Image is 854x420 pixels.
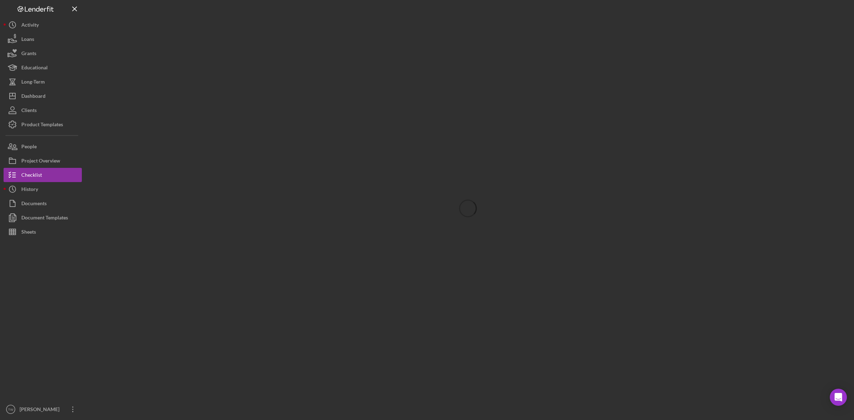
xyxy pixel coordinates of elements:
[21,60,48,76] div: Educational
[21,46,36,62] div: Grants
[21,139,37,155] div: People
[4,46,82,60] button: Grants
[4,402,82,416] button: TW[PERSON_NAME]
[4,182,82,196] button: History
[21,182,38,198] div: History
[21,168,42,184] div: Checklist
[4,32,82,46] button: Loans
[21,211,68,227] div: Document Templates
[4,75,82,89] button: Long-Term
[21,18,39,34] div: Activity
[4,60,82,75] button: Educational
[4,18,82,32] button: Activity
[830,389,847,406] div: Open Intercom Messenger
[4,196,82,211] button: Documents
[4,168,82,182] button: Checklist
[21,196,47,212] div: Documents
[21,89,46,105] div: Dashboard
[4,139,82,154] button: People
[21,117,63,133] div: Product Templates
[21,154,60,170] div: Project Overview
[21,75,45,91] div: Long-Term
[8,408,14,411] text: TW
[18,402,64,418] div: [PERSON_NAME]
[4,211,82,225] button: Document Templates
[4,117,82,132] button: Product Templates
[21,225,36,241] div: Sheets
[4,225,82,239] button: Sheets
[4,154,82,168] button: Project Overview
[21,32,34,48] div: Loans
[4,89,82,103] button: Dashboard
[21,103,37,119] div: Clients
[4,103,82,117] button: Clients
